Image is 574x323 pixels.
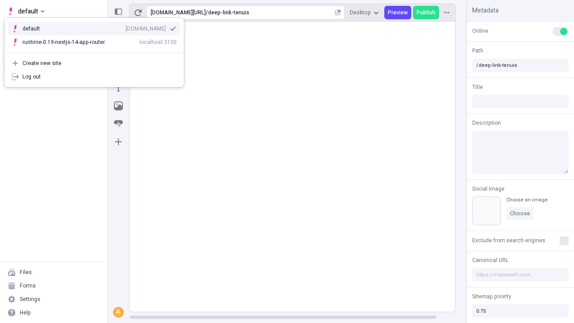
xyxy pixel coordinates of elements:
button: Publish [413,6,439,19]
button: Desktop [346,6,383,19]
span: Preview [388,9,408,16]
div: Files [20,269,32,276]
div: [DOMAIN_NAME] [126,25,166,32]
button: Image [110,98,126,114]
div: [URL][DOMAIN_NAME] [151,9,206,16]
button: Preview [384,6,411,19]
span: default [18,6,38,17]
span: Exclude from search engines [472,236,545,244]
span: Title [472,83,483,91]
div: localhost:3100 [139,39,177,46]
span: Description [472,119,501,127]
div: deep-link-tenuis [208,9,333,16]
span: Desktop [350,9,371,16]
input: https://makeswift.com [472,268,569,282]
span: Path [472,47,483,55]
div: runtime-0.19-nextjs-14-app-router [22,39,105,46]
button: Text [110,80,126,96]
button: Choose [506,207,534,220]
div: Help [20,309,31,316]
span: Sitemap priority [472,292,511,301]
div: default [22,25,54,32]
span: Online [472,27,488,35]
div: / [206,9,208,16]
div: Suggestions [4,18,184,52]
div: Choose an image [506,196,548,203]
span: Choose [510,210,530,217]
span: Publish [417,9,435,16]
div: Settings [20,296,40,303]
button: Button [110,116,126,132]
button: Select site [4,4,48,18]
div: Forms [20,282,36,289]
span: Canonical URL [472,256,509,264]
div: A [114,308,123,317]
span: Social Image [472,185,504,193]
